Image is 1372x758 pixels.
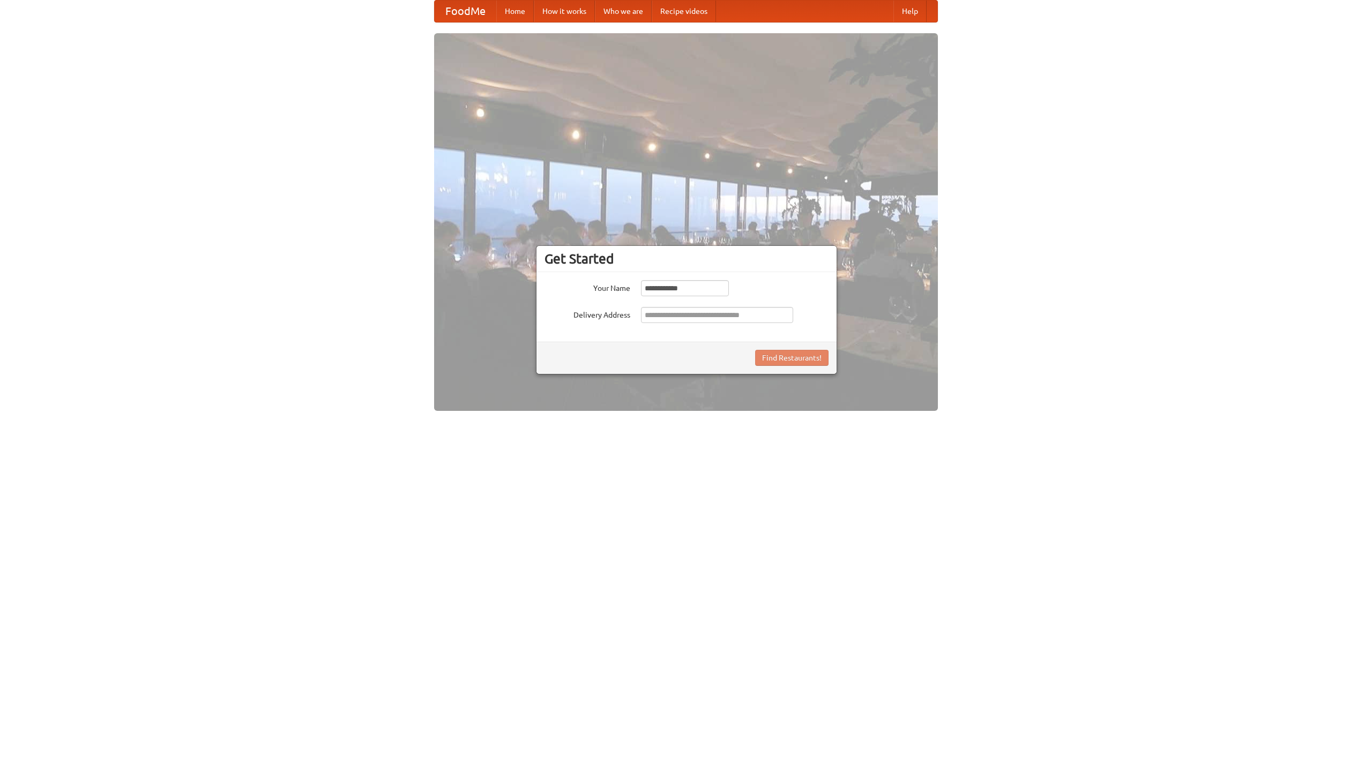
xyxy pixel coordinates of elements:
h3: Get Started [545,251,829,267]
a: How it works [534,1,595,22]
a: Recipe videos [652,1,716,22]
a: FoodMe [435,1,496,22]
label: Delivery Address [545,307,630,320]
label: Your Name [545,280,630,294]
a: Who we are [595,1,652,22]
a: Home [496,1,534,22]
a: Help [893,1,927,22]
button: Find Restaurants! [755,350,829,366]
